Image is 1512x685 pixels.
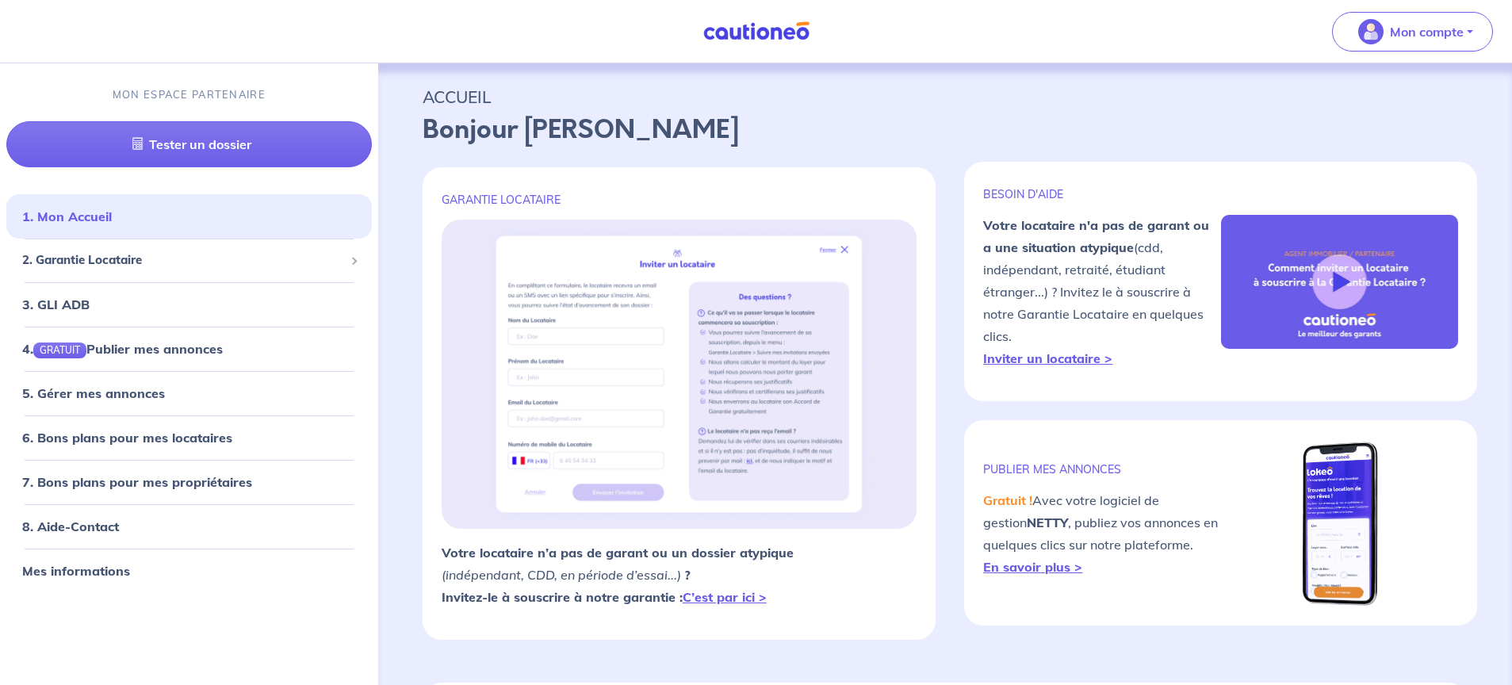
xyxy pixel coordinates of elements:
div: Mes informations [6,555,372,587]
div: 4.GRATUITPublier mes annonces [6,333,372,365]
img: Cautioneo [697,21,816,41]
div: 6. Bons plans pour mes locataires [6,422,372,453]
p: Mon compte [1390,22,1464,41]
img: mobile-lokeo.png [1298,439,1380,607]
p: ACCUEIL [423,82,1468,111]
a: 3. GLI ADB [22,297,90,312]
p: (cdd, indépendant, retraité, étudiant étranger...) ? Invitez le à souscrire à notre Garantie Loca... [983,214,1220,369]
a: En savoir plus > [983,559,1082,575]
div: 5. Gérer mes annonces [6,377,372,409]
strong: Votre locataire n’a pas de garant ou un dossier atypique [442,545,794,561]
a: C’est par ici > [683,589,767,605]
a: 5. Gérer mes annonces [22,385,165,401]
img: video-gli-new-none.jpg [1221,215,1458,349]
p: publier mes annonces [983,462,1220,476]
p: Bonjour [PERSON_NAME] [423,111,1468,149]
img: invite.png [480,220,879,529]
a: Tester un dossier [6,122,372,168]
em: (indépendant, CDD, en période d’essai...) [442,567,681,583]
a: 8. Aide-Contact [22,519,119,534]
a: 6. Bons plans pour mes locataires [22,430,232,446]
button: illu_account_valid_menu.svgMon compte [1332,12,1493,52]
em: Gratuit ! [983,492,1032,508]
p: GARANTIE LOCATAIRE [442,193,917,207]
p: MON ESPACE PARTENAIRE [113,87,266,102]
strong: Votre locataire n'a pas de garant ou a une situation atypique [983,217,1209,255]
a: 1. Mon Accueil [22,209,112,225]
div: 2. Garantie Locataire [6,246,372,277]
strong: Invitez-le à souscrire à notre garantie : [442,589,767,605]
div: 1. Mon Accueil [6,201,372,233]
a: Inviter un locataire > [983,350,1112,366]
strong: NETTY [1027,515,1068,530]
a: 7. Bons plans pour mes propriétaires [22,474,252,490]
div: 7. Bons plans pour mes propriétaires [6,466,372,498]
a: Mes informations [22,563,130,579]
div: 8. Aide-Contact [6,511,372,542]
img: illu_account_valid_menu.svg [1358,19,1384,44]
p: Avec votre logiciel de gestion , publiez vos annonces en quelques clics sur notre plateforme. [983,489,1220,578]
strong: ? [684,567,691,583]
div: 3. GLI ADB [6,289,372,320]
p: BESOIN D'AIDE [983,187,1220,201]
a: 4.GRATUITPublier mes annonces [22,341,223,357]
span: 2. Garantie Locataire [22,252,344,270]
